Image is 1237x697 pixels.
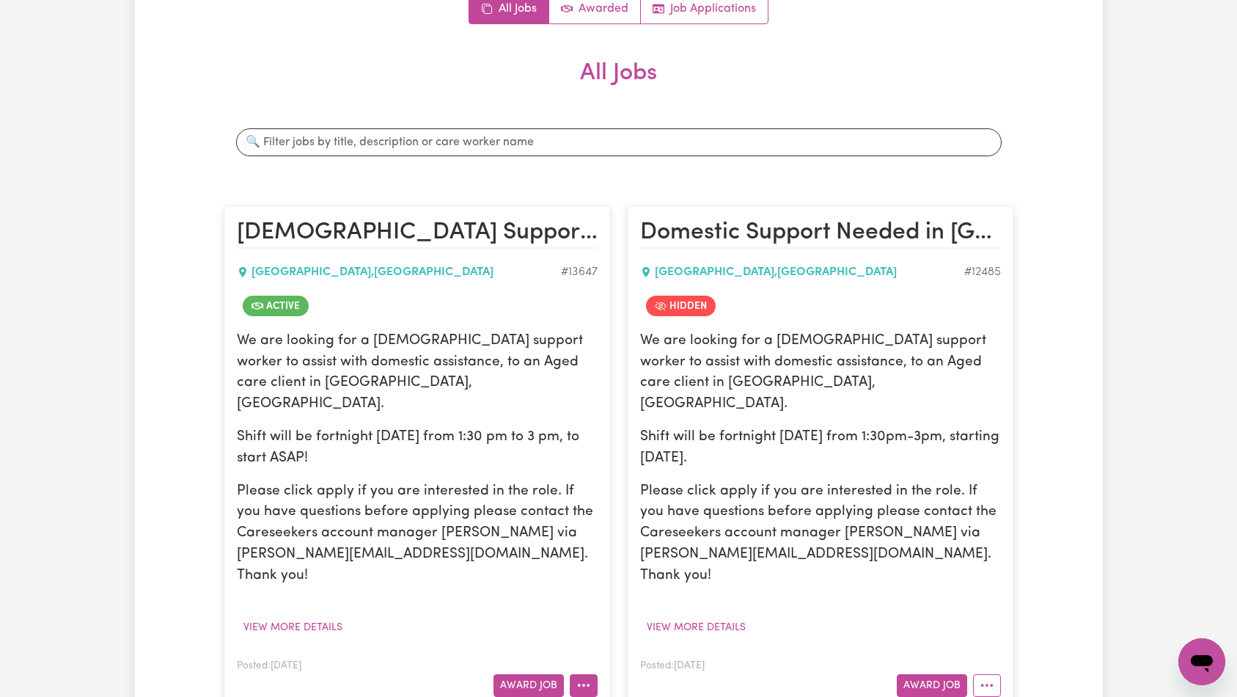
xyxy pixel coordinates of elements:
span: Posted: [DATE] [640,661,705,671]
button: View more details [640,616,752,639]
span: Job is hidden [646,296,716,316]
h2: Domestic Support Needed in Ulverstone, TAS [640,219,1001,248]
span: Posted: [DATE] [237,661,301,671]
button: More options [973,674,1001,697]
div: Job ID #12485 [964,263,1001,281]
p: We are looking for a [DEMOGRAPHIC_DATA] support worker to assist with domestic assistance, to an ... [237,331,598,415]
input: 🔍 Filter jobs by title, description or care worker name [236,128,1002,156]
span: Job is active [243,296,309,316]
p: We are looking for a [DEMOGRAPHIC_DATA] support worker to assist with domestic assistance, to an ... [640,331,1001,415]
h2: All Jobs [224,59,1013,111]
p: Shift will be fortnight [DATE] from 1:30 pm to 3 pm, to start ASAP! [237,427,598,470]
button: View more details [237,616,349,639]
div: [GEOGRAPHIC_DATA] , [GEOGRAPHIC_DATA] [640,263,964,281]
h2: Female Support Worker Needed Fortnight Monday In West Ulverstone, TAS [237,219,598,248]
div: [GEOGRAPHIC_DATA] , [GEOGRAPHIC_DATA] [237,263,561,281]
p: Shift will be fortnight [DATE] from 1:30pm-3pm, starting [DATE]. [640,427,1001,470]
button: More options [570,674,598,697]
iframe: Button to launch messaging window [1178,638,1225,685]
p: Please click apply if you are interested in the role. If you have questions before applying pleas... [237,481,598,587]
button: Award Job [897,674,967,697]
p: Please click apply if you are interested in the role. If you have questions before applying pleas... [640,481,1001,587]
button: Award Job [493,674,564,697]
div: Job ID #13647 [561,263,598,281]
